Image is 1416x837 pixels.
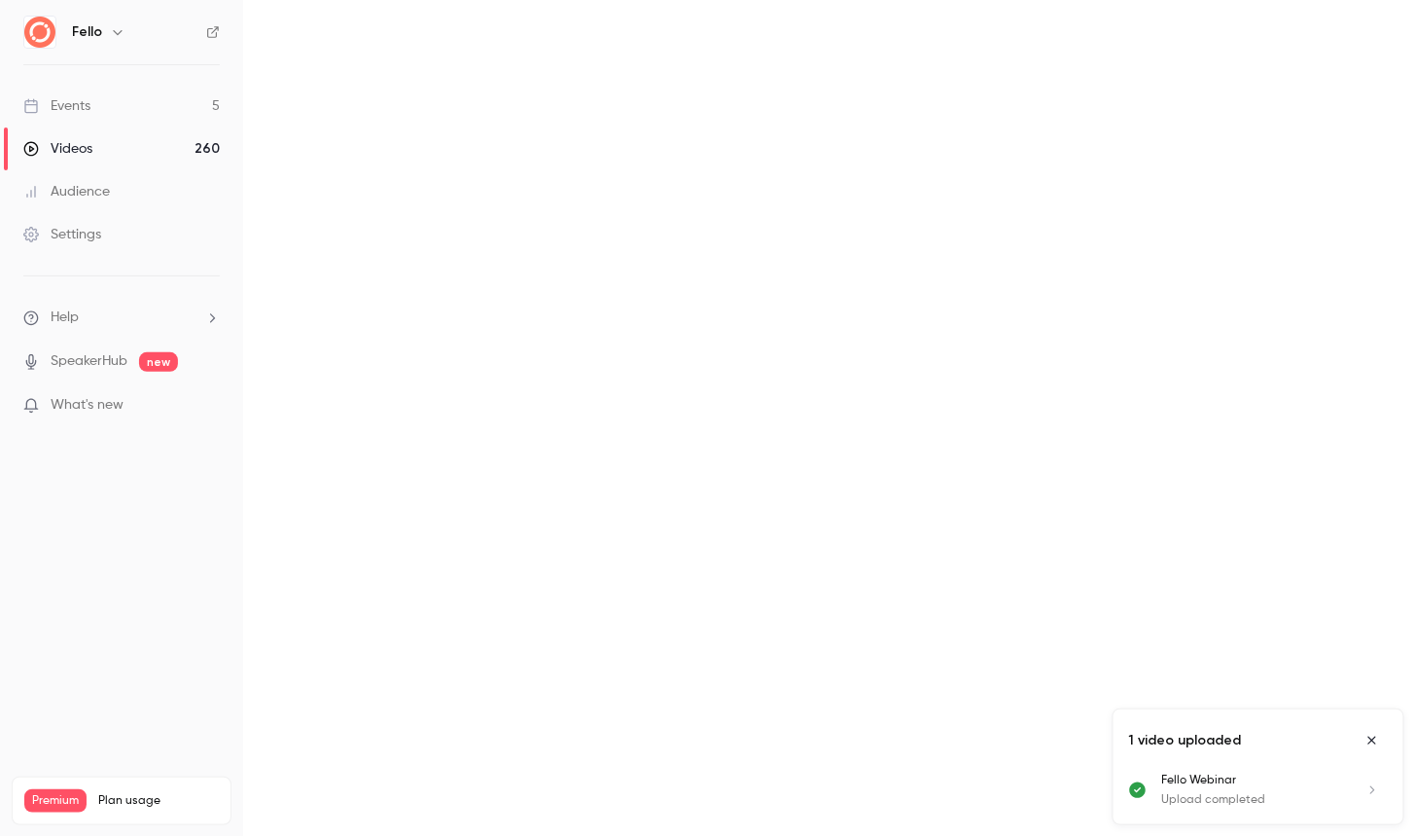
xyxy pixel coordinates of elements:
img: Fello [24,17,55,48]
a: SpeakerHub [51,351,127,372]
h6: Fello [72,22,102,42]
ul: Uploads list [1114,772,1403,824]
div: Videos [23,139,92,159]
div: Settings [23,225,101,244]
p: 1 video uploaded [1129,731,1242,750]
p: Fello Webinar [1162,772,1341,789]
a: Fello WebinarUpload completed [1162,772,1388,809]
p: Upload completed [1162,791,1341,809]
span: Premium [24,789,87,813]
div: Events [23,96,90,116]
span: Help [51,308,79,328]
li: help-dropdown-opener [23,308,220,328]
div: Audience [23,182,110,201]
span: Plan usage [98,793,219,809]
span: What's new [51,395,124,416]
button: Close uploads list [1357,725,1388,756]
span: new [139,352,178,372]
